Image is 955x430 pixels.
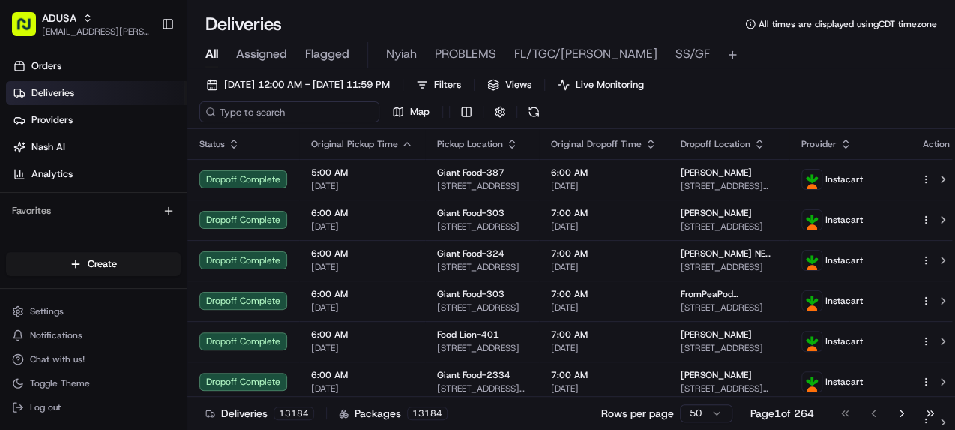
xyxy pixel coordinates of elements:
img: 1736555255976-a54dd68f-1ca7-489b-9aae-adbdc363a1c4 [15,143,42,170]
div: 13184 [274,407,314,420]
div: Deliveries [205,406,314,421]
span: Pylon [149,254,181,266]
span: [DATE] [551,342,657,354]
span: Create [88,257,117,271]
a: 💻API Documentation [121,212,247,239]
span: Giant Food-303 [437,207,504,219]
span: Original Dropoff Time [551,138,642,150]
a: Analytics [6,162,187,186]
span: 6:00 AM [551,167,657,179]
span: 5:00 AM [311,167,413,179]
span: Original Pickup Time [311,138,398,150]
button: [EMAIL_ADDRESS][PERSON_NAME][DOMAIN_NAME] [42,26,149,38]
div: Start new chat [51,143,246,158]
button: ADUSA [42,11,76,26]
span: Settings [30,305,64,317]
button: Filters [409,74,468,95]
img: profile_instacart_ahold_partner.png [802,372,822,392]
span: API Documentation [142,218,241,233]
button: Live Monitoring [551,74,651,95]
span: [PERSON_NAME] [681,329,752,341]
span: Nash AI [31,140,65,154]
span: Pickup Location [437,138,503,150]
span: Flagged [305,45,349,63]
span: [STREET_ADDRESS] [681,221,777,233]
span: [DATE] [311,261,413,273]
img: profile_instacart_ahold_partner.png [802,332,822,351]
span: Instacart [825,254,863,266]
input: Clear [39,97,247,113]
span: 6:00 AM [311,288,413,300]
span: [DATE] [551,221,657,233]
span: FL/TGC/[PERSON_NAME] [514,45,657,63]
span: Instacart [825,335,863,347]
img: profile_instacart_ahold_partner.png [802,170,822,189]
span: 7:00 AM [551,288,657,300]
a: Powered byPylon [106,254,181,266]
span: [STREET_ADDRESS] [437,180,527,192]
span: Dropoff Location [681,138,750,150]
span: Giant Food-303 [437,288,504,300]
div: Packages [339,406,448,421]
span: [STREET_ADDRESS] [681,302,777,314]
span: [DATE] [311,180,413,192]
button: [DATE] 12:00 AM - [DATE] 11:59 PM [199,74,397,95]
span: [STREET_ADDRESS] [437,221,527,233]
div: Favorites [6,199,181,223]
span: Filters [434,78,461,92]
span: Giant Food-2334 [437,369,510,381]
span: Toggle Theme [30,377,90,389]
h1: Deliveries [205,12,282,36]
span: [STREET_ADDRESS][PERSON_NAME] [681,383,777,395]
span: Live Monitoring [576,78,644,92]
div: 13184 [407,407,448,420]
span: [STREET_ADDRESS] [681,342,777,354]
img: profile_instacart_ahold_partner.png [802,251,822,270]
span: Log out [30,401,61,413]
span: [STREET_ADDRESS] [681,261,777,273]
span: 7:00 AM [551,329,657,341]
span: [DATE] [311,302,413,314]
span: All times are displayed using CDT timezone [759,18,937,30]
span: [PERSON_NAME] [681,207,752,219]
span: 7:00 AM [551,248,657,260]
input: Type to search [199,101,379,122]
span: [DATE] [551,383,657,395]
button: Settings [6,301,181,322]
img: profile_instacart_ahold_partner.png [802,210,822,230]
span: Deliveries [31,86,74,100]
div: 📗 [15,219,27,231]
span: [DATE] [551,261,657,273]
button: Log out [6,397,181,418]
span: [STREET_ADDRESS] [437,261,527,273]
span: 7:00 AM [551,369,657,381]
span: 6:00 AM [311,207,413,219]
p: Rows per page [601,406,674,421]
a: 📗Knowledge Base [9,212,121,239]
button: Toggle Theme [6,373,181,394]
span: 6:00 AM [311,329,413,341]
span: Providers [31,113,73,127]
span: Views [505,78,531,92]
span: 7:00 AM [551,207,657,219]
span: FromPeaPod VoyagerIntl [681,288,777,300]
span: [STREET_ADDRESS][PERSON_NAME] [437,383,527,395]
span: PROBLEMS [435,45,496,63]
div: Action [921,138,952,150]
span: [DATE] [311,342,413,354]
span: Giant Food-387 [437,167,504,179]
span: [DATE] [551,180,657,192]
img: Nash [15,15,45,45]
span: SS/GF [675,45,710,63]
div: We're available if you need us! [51,158,190,170]
span: 6:00 AM [311,248,413,260]
button: Refresh [523,101,544,122]
span: [DATE] [551,302,657,314]
span: [DATE] 12:00 AM - [DATE] 11:59 PM [224,78,390,92]
span: Instacart [825,376,863,388]
button: Start new chat [255,148,273,166]
span: [PERSON_NAME] NE [PERSON_NAME] [681,248,777,260]
button: Chat with us! [6,349,181,370]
